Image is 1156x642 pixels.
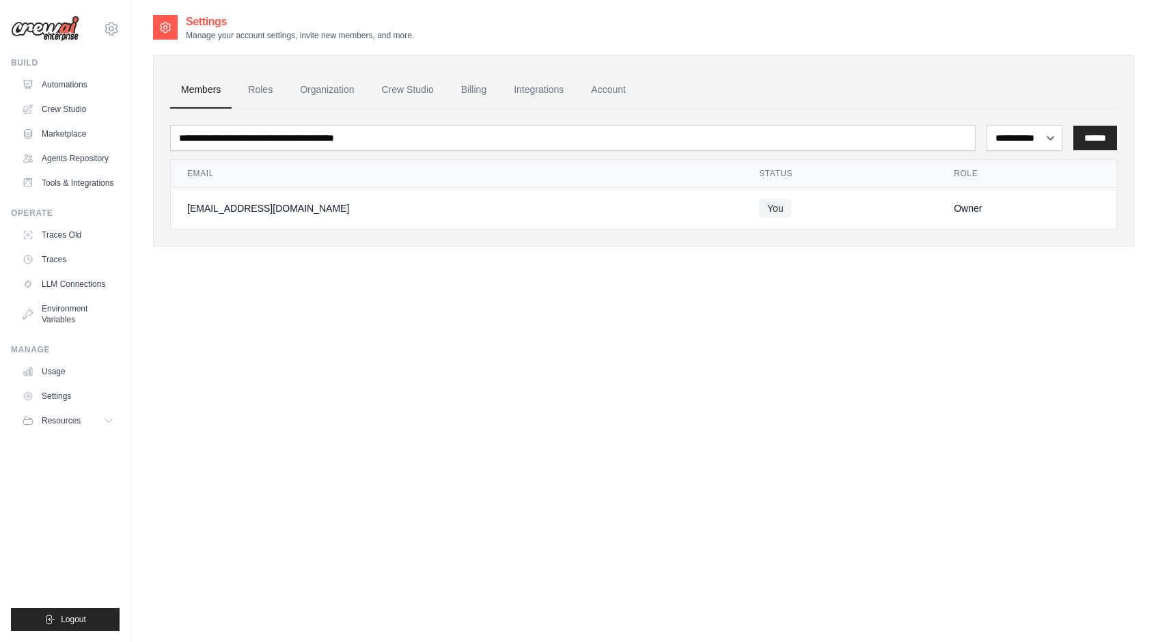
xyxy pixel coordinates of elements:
[186,14,414,30] h2: Settings
[171,160,743,188] th: Email
[580,72,637,109] a: Account
[16,385,120,407] a: Settings
[16,123,120,145] a: Marketplace
[16,148,120,169] a: Agents Repository
[237,72,284,109] a: Roles
[16,98,120,120] a: Crew Studio
[937,160,1116,188] th: Role
[450,72,497,109] a: Billing
[16,298,120,331] a: Environment Variables
[503,72,575,109] a: Integrations
[16,172,120,194] a: Tools & Integrations
[954,201,1100,215] div: Owner
[16,273,120,295] a: LLM Connections
[42,415,81,426] span: Resources
[186,30,414,41] p: Manage your account settings, invite new members, and more.
[759,199,792,218] span: You
[61,614,86,625] span: Logout
[170,72,232,109] a: Members
[289,72,365,109] a: Organization
[371,72,445,109] a: Crew Studio
[11,344,120,355] div: Manage
[11,57,120,68] div: Build
[11,608,120,631] button: Logout
[187,201,726,215] div: [EMAIL_ADDRESS][DOMAIN_NAME]
[16,249,120,270] a: Traces
[16,410,120,432] button: Resources
[11,208,120,219] div: Operate
[11,16,79,42] img: Logo
[16,224,120,246] a: Traces Old
[16,361,120,382] a: Usage
[16,74,120,96] a: Automations
[743,160,937,188] th: Status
